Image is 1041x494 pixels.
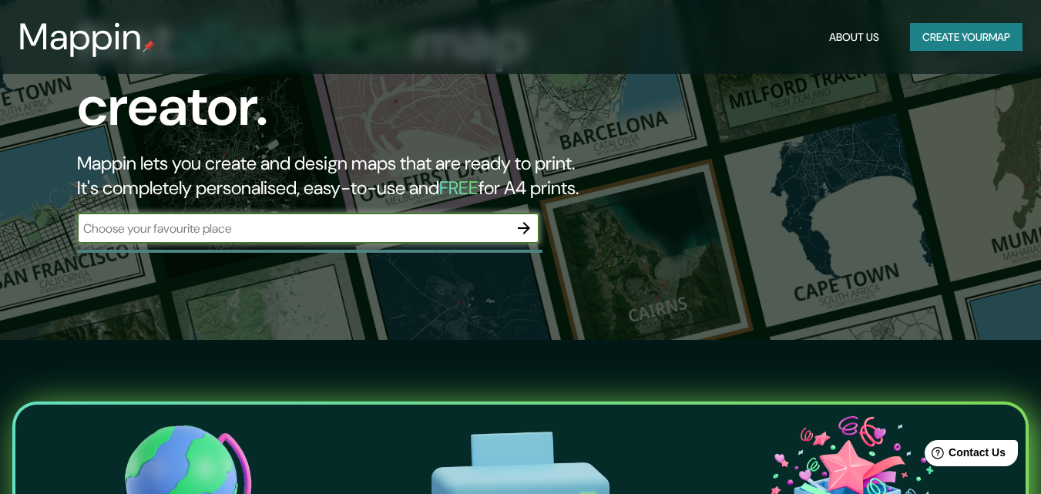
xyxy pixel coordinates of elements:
[910,23,1023,52] button: Create yourmap
[904,434,1024,477] iframe: Help widget launcher
[18,15,143,59] h3: Mappin
[77,151,598,200] h2: Mappin lets you create and design maps that are ready to print. It's completely personalised, eas...
[823,23,885,52] button: About Us
[143,40,155,52] img: mappin-pin
[77,220,509,237] input: Choose your favourite place
[439,176,479,200] h5: FREE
